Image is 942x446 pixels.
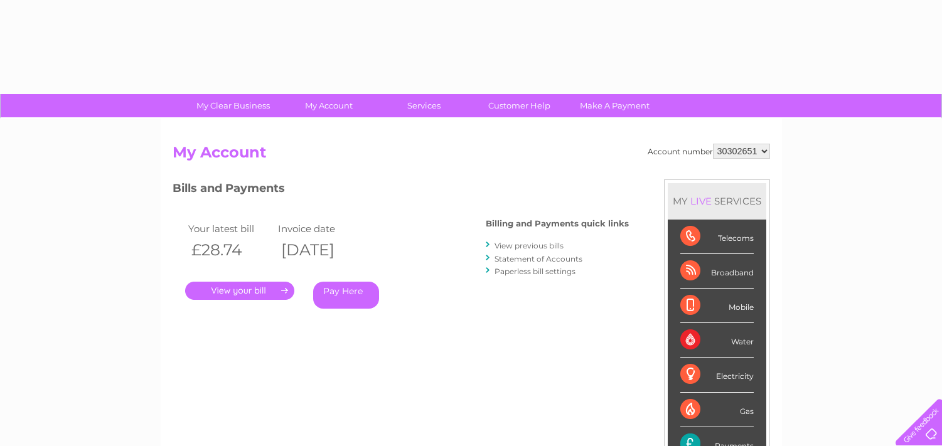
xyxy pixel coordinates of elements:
[372,94,476,117] a: Services
[495,241,564,250] a: View previous bills
[648,144,770,159] div: Account number
[181,94,285,117] a: My Clear Business
[185,237,276,263] th: £28.74
[680,393,754,427] div: Gas
[185,282,294,300] a: .
[173,144,770,167] h2: My Account
[680,254,754,289] div: Broadband
[680,323,754,358] div: Water
[486,219,629,228] h4: Billing and Payments quick links
[275,220,365,237] td: Invoice date
[277,94,380,117] a: My Account
[563,94,666,117] a: Make A Payment
[668,183,766,219] div: MY SERVICES
[173,179,629,201] h3: Bills and Payments
[495,267,575,276] a: Paperless bill settings
[688,195,714,207] div: LIVE
[313,282,379,309] a: Pay Here
[495,254,582,263] a: Statement of Accounts
[680,358,754,392] div: Electricity
[680,289,754,323] div: Mobile
[680,220,754,254] div: Telecoms
[275,237,365,263] th: [DATE]
[185,220,276,237] td: Your latest bill
[468,94,571,117] a: Customer Help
